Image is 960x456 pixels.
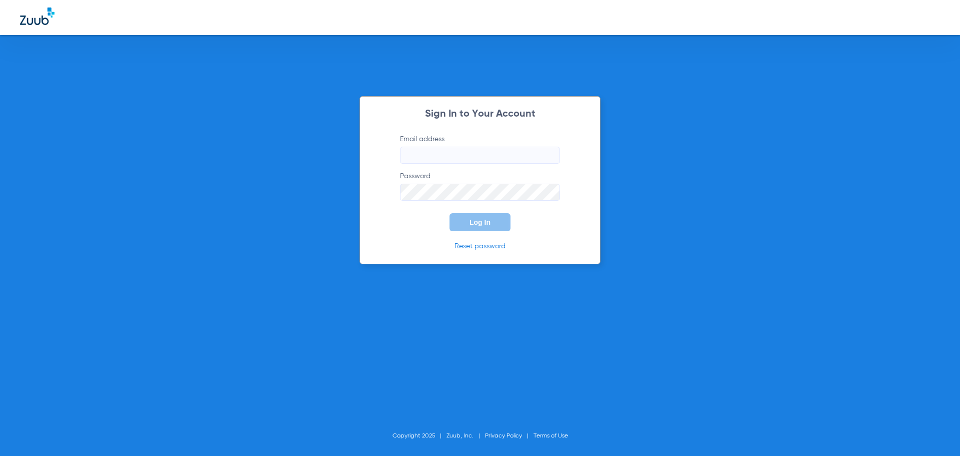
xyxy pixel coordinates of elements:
a: Reset password [454,243,505,250]
h2: Sign In to Your Account [385,109,575,119]
a: Privacy Policy [485,433,522,439]
button: Log In [449,213,510,231]
li: Copyright 2025 [392,431,446,441]
label: Password [400,171,560,201]
label: Email address [400,134,560,164]
input: Email address [400,147,560,164]
img: Zuub Logo [20,8,54,25]
a: Terms of Use [533,433,568,439]
li: Zuub, Inc. [446,431,485,441]
input: Password [400,184,560,201]
span: Log In [469,218,490,226]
